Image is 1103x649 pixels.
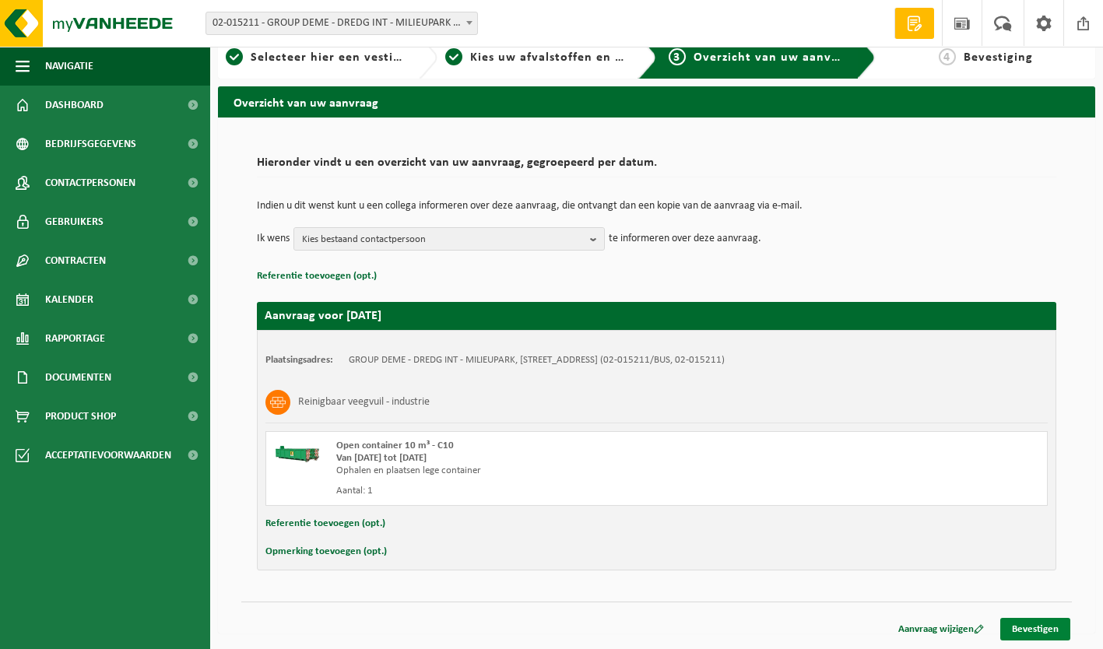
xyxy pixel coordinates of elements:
p: Indien u dit wenst kunt u een collega informeren over deze aanvraag, die ontvangt dan een kopie v... [257,201,1056,212]
span: 02-015211 - GROUP DEME - DREDG INT - MILIEUPARK - ZWIJNDRECHT [206,12,477,34]
span: Product Shop [45,397,116,436]
span: Open container 10 m³ - C10 [336,440,454,451]
a: Aanvraag wijzigen [887,618,996,640]
td: GROUP DEME - DREDG INT - MILIEUPARK, [STREET_ADDRESS] (02-015211/BUS, 02-015211) [349,354,725,367]
button: Kies bestaand contactpersoon [293,227,605,251]
strong: Van [DATE] tot [DATE] [336,453,427,463]
span: 02-015211 - GROUP DEME - DREDG INT - MILIEUPARK - ZWIJNDRECHT [205,12,478,35]
span: Dashboard [45,86,104,125]
a: 2Kies uw afvalstoffen en recipiënten [445,48,626,67]
a: Bevestigen [1000,618,1070,640]
span: Bevestiging [964,51,1033,64]
p: te informeren over deze aanvraag. [609,227,761,251]
span: 1 [226,48,243,65]
span: Selecteer hier een vestiging [251,51,419,64]
span: Rapportage [45,319,105,358]
span: Overzicht van uw aanvraag [694,51,858,64]
span: Acceptatievoorwaarden [45,436,171,475]
span: Kies bestaand contactpersoon [302,228,584,251]
p: Ik wens [257,227,290,251]
strong: Aanvraag voor [DATE] [265,310,381,322]
span: 2 [445,48,462,65]
a: 1Selecteer hier een vestiging [226,48,406,67]
span: Documenten [45,358,111,397]
img: HK-XC-10-GN-00.png [274,440,321,463]
button: Referentie toevoegen (opt.) [265,514,385,534]
span: Contactpersonen [45,163,135,202]
span: Gebruikers [45,202,104,241]
span: 3 [669,48,686,65]
strong: Plaatsingsadres: [265,355,333,365]
button: Opmerking toevoegen (opt.) [265,542,387,562]
span: Bedrijfsgegevens [45,125,136,163]
span: Kies uw afvalstoffen en recipiënten [470,51,684,64]
span: Kalender [45,280,93,319]
h2: Hieronder vindt u een overzicht van uw aanvraag, gegroepeerd per datum. [257,156,1056,177]
span: Navigatie [45,47,93,86]
span: Contracten [45,241,106,280]
h2: Overzicht van uw aanvraag [218,86,1095,117]
h3: Reinigbaar veegvuil - industrie [298,390,430,415]
button: Referentie toevoegen (opt.) [257,266,377,286]
div: Ophalen en plaatsen lege container [336,465,719,477]
div: Aantal: 1 [336,485,719,497]
span: 4 [939,48,956,65]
